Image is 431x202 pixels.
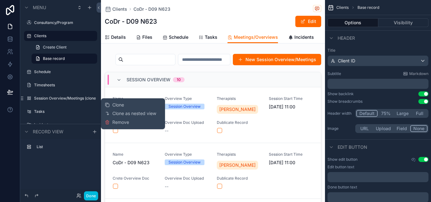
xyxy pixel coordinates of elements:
button: None [410,125,428,132]
span: Base record [43,56,65,61]
span: Record view [33,129,63,135]
span: Details [111,34,126,40]
button: URL [356,125,373,132]
button: Edit [295,16,321,27]
span: Header [338,35,355,41]
button: Default [356,110,378,117]
label: Tasks [34,109,93,114]
button: Field [394,125,410,132]
label: Edit button text [328,164,354,170]
span: Clone as nested view [112,110,156,117]
a: Create Client [32,42,97,52]
a: Markdown [403,71,428,76]
label: Consultancy/Program [34,20,93,25]
label: Incidents [34,122,93,127]
span: Edit button [338,144,367,150]
span: Schedule [169,34,188,40]
span: Clients [112,6,127,12]
div: Show backlink [328,91,354,96]
label: List [37,144,92,149]
a: Schedule [162,32,188,44]
label: Image [328,126,353,131]
a: Meetings/Overviews [227,32,278,43]
span: Clone [112,102,124,108]
div: scrollable content [20,139,101,158]
button: Large [394,110,411,117]
span: Files [142,34,152,40]
div: Show breadcrumbs [328,99,363,104]
a: Base record [32,54,97,64]
a: Details [105,32,126,44]
button: Client ID [328,55,428,66]
label: Title [328,48,428,53]
span: Clients [336,5,349,10]
label: Done button text [328,185,357,190]
span: Create Client [43,45,67,50]
span: Session Overview [127,77,170,83]
span: Menu [33,4,46,11]
button: Full [411,110,428,117]
label: Show edit button [328,157,357,162]
a: Clients [105,6,127,12]
a: CoDr - D09 N623 [133,6,170,12]
label: Subtitle [328,71,341,76]
button: Options [328,18,378,27]
button: Visibility [378,18,429,27]
button: Done [84,191,98,200]
span: Remove [112,119,129,125]
span: Tasks [205,34,217,40]
button: Remove [105,119,129,125]
label: Session Overview/Meetings (clone) [34,96,96,101]
label: Timesheets [34,83,93,88]
span: Markdown [409,71,428,76]
div: 10 [177,77,181,82]
div: scrollable content [328,172,428,182]
button: Clone [105,102,129,108]
h1: CoDr - D09 N623 [105,17,157,26]
a: Incidents [288,32,314,44]
button: 75% [378,110,394,117]
div: scrollable content [328,79,428,89]
span: Client ID [338,58,355,64]
span: Incidents [294,34,314,40]
button: Clone as nested view [105,110,161,117]
label: Header width [328,111,353,116]
a: Files [136,32,152,44]
label: Clients [34,33,93,38]
label: Schedule [34,69,93,74]
span: Base record [357,5,379,10]
span: Meetings/Overviews [234,34,278,40]
a: Tasks [198,32,217,44]
button: Upload [373,125,394,132]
